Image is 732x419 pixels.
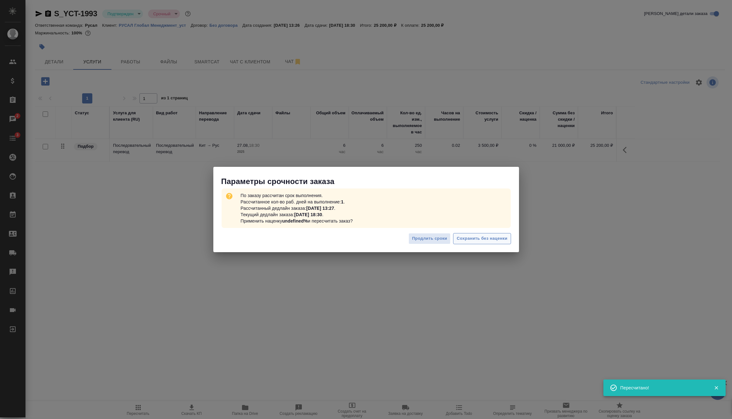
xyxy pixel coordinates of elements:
button: Продлить сроки [409,233,451,244]
div: Пересчитано! [620,385,704,391]
b: 1 [341,199,344,204]
b: [DATE] 13:27 [306,206,334,211]
span: Продлить сроки [412,235,447,242]
b: undefined% [282,218,308,224]
p: По заказу рассчитан срок выполнения. Рассчитанное кол-во раб. дней на выполнение: . Рассчитанный ... [238,190,355,227]
button: Закрыть [710,385,723,391]
span: Сохранить без наценки [457,235,507,242]
button: Сохранить без наценки [453,233,511,244]
b: [DATE] 18:30 [294,212,322,217]
p: Параметры срочности заказа [221,176,519,187]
